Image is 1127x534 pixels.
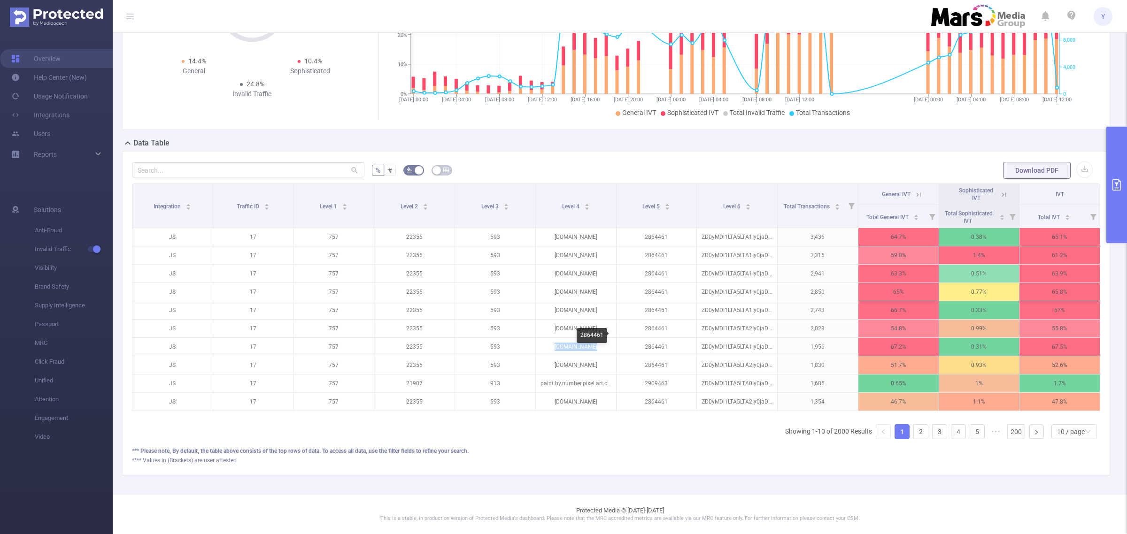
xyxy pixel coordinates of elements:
p: ZD0yMDI1LTA5LTA0Iy0jaD0yMCMtI3I9MjE5MDcjLSNjPURFIy0jdj1BcHAjLSNzPTI2Iy0jZG11PVBhaW50K2J5K051bWJlc... [697,374,777,392]
a: Reports [34,145,57,164]
i: icon: caret-up [264,202,270,205]
p: [DOMAIN_NAME] [536,228,616,246]
div: Sort [1065,213,1070,219]
li: Next 5 Pages [988,424,1003,439]
li: 200 [1007,424,1025,439]
a: Integrations [11,106,69,124]
input: Search... [132,162,364,177]
a: 3 [933,425,947,439]
p: 55.8% [1019,320,1100,337]
p: 593 [455,338,535,356]
p: 17 [213,228,293,246]
p: [DOMAIN_NAME] [536,265,616,282]
span: Solutions [34,200,61,219]
p: JS [132,283,213,301]
p: 47.8% [1019,393,1100,411]
p: 593 [455,356,535,374]
p: 17 [213,320,293,337]
div: Sort [913,213,919,219]
p: 17 [213,338,293,356]
p: JS [132,246,213,264]
i: icon: caret-down [503,206,509,209]
i: icon: caret-down [264,206,270,209]
p: JS [132,338,213,356]
p: 2864461 [617,320,697,337]
a: 5 [970,425,984,439]
li: Showing 1-10 of 2000 Results [785,424,872,439]
div: Sort [503,202,509,208]
p: 17 [213,246,293,264]
a: Help Center (New) [11,68,87,87]
i: icon: caret-up [913,213,919,216]
p: 59.8% [858,246,939,264]
p: 17 [213,356,293,374]
span: Unified [35,371,113,390]
p: 46.7% [858,393,939,411]
p: 22355 [374,301,455,319]
div: Sort [584,202,590,208]
p: 63.9% [1019,265,1100,282]
p: ZD0yMDI1LTA5LTA2Iy0jaD05Iy0jcj0yMjM1NSMtI2M9VFIjLSN2PUFwcCMtI3M9MjYjLSNkbXU9TmVmaXMrWWVtZWsrVGFya... [697,393,777,411]
i: icon: down [1085,429,1091,435]
i: icon: right [1034,429,1039,435]
span: Total Transactions [796,109,850,116]
p: 757 [294,338,374,356]
p: 17 [213,283,293,301]
div: Sophisticated [252,66,369,76]
p: 593 [455,301,535,319]
p: JS [132,393,213,411]
div: Invalid Traffic [194,89,310,99]
footer: Protected Media © [DATE]-[DATE] [113,494,1127,534]
p: 757 [294,393,374,411]
p: 593 [455,265,535,282]
i: icon: table [443,167,449,173]
p: 2864461 [617,265,697,282]
p: 22355 [374,320,455,337]
tspan: [DATE] 16:00 [571,97,600,103]
span: Reports [34,151,57,158]
a: 4 [951,425,965,439]
p: 3,315 [778,246,858,264]
p: 757 [294,283,374,301]
p: 66.7% [858,301,939,319]
p: 2864461 [617,301,697,319]
tspan: [DATE] 00:00 [399,97,428,103]
p: 1% [939,374,1019,392]
p: 52.6% [1019,356,1100,374]
h2: Data Table [133,137,170,149]
p: 1.4% [939,246,1019,264]
p: 17 [213,374,293,392]
p: 593 [455,320,535,337]
i: icon: caret-up [1065,213,1070,216]
p: 0.33% [939,301,1019,319]
i: icon: caret-down [913,216,919,219]
p: 22355 [374,228,455,246]
tspan: 10% [398,61,407,68]
span: 14.4% [188,57,206,65]
p: 2864461 [617,356,697,374]
span: 24.8% [247,80,264,88]
tspan: 0% [401,91,407,97]
p: 2864461 [617,338,697,356]
div: Sort [423,202,428,208]
p: 22355 [374,356,455,374]
span: Integration [154,203,182,210]
span: Total Sophisticated IVT [945,210,993,224]
div: General [136,66,252,76]
p: ZD0yMDI1LTA5LTA1Iy0jaD0xMSMtI3I9MjIzNTUjLSNjPVRSIy0jdj1BcHAjLSNzPTI2Iy0jZG11PU5lZmlzK1llbWVrK1Rhc... [697,301,777,319]
span: Level 1 [320,203,339,210]
li: 2 [913,424,928,439]
tspan: 0 [1063,91,1066,97]
p: 593 [455,283,535,301]
p: 17 [213,301,293,319]
tspan: [DATE] 12:00 [528,97,557,103]
tspan: [DATE] 00:00 [914,97,943,103]
span: Level 3 [481,203,500,210]
p: 1,830 [778,356,858,374]
p: JS [132,320,213,337]
span: Visibility [35,259,113,277]
div: Sort [264,202,270,208]
span: General IVT [882,191,911,198]
li: Next Page [1029,424,1044,439]
p: 0.38% [939,228,1019,246]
